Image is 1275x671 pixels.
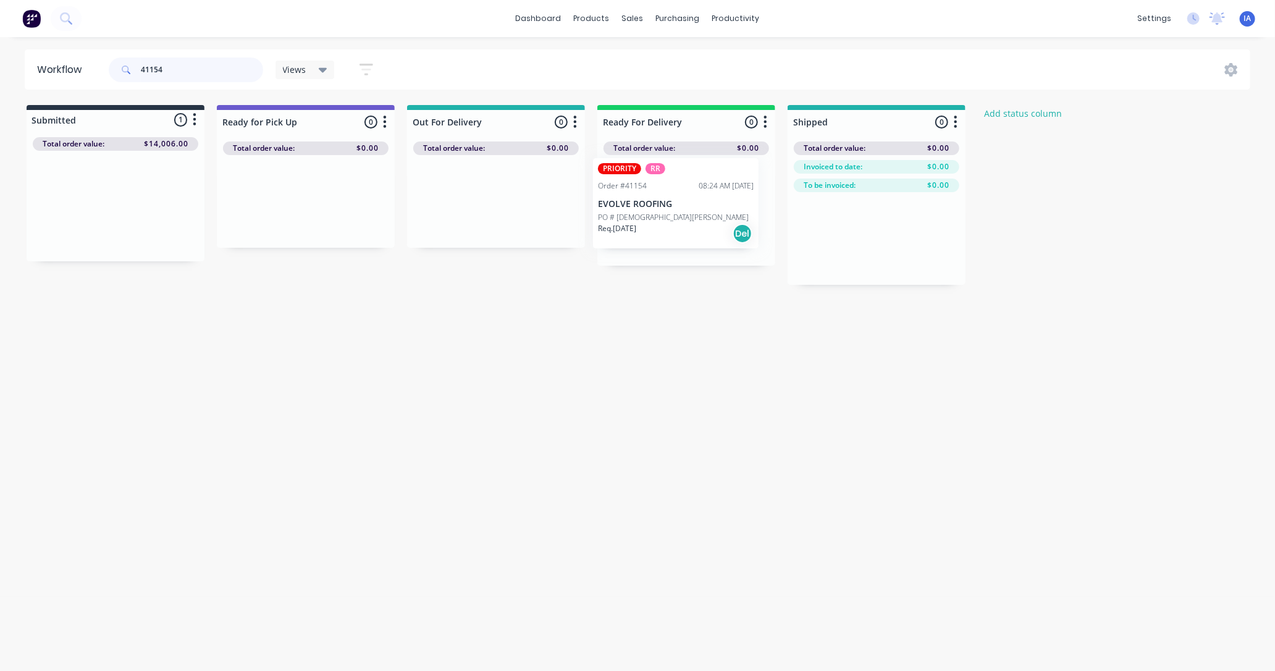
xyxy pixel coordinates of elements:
span: $0.00 [547,143,569,154]
span: IA [1244,13,1252,24]
input: Enter column name… [603,116,725,129]
span: 0 [745,116,758,129]
input: Enter column name… [793,116,915,129]
button: Add status column [978,105,1069,122]
span: Total order value: [423,143,485,154]
span: 1 [174,113,187,126]
span: 0 [935,116,948,129]
span: Total order value: [43,138,104,150]
div: Submitted [29,114,76,127]
span: Invoiced to date: [804,161,862,172]
div: settings [1131,9,1177,28]
a: dashboard [510,9,568,28]
div: purchasing [650,9,706,28]
div: productivity [706,9,766,28]
span: 0 [555,116,568,129]
span: $0.00 [927,161,949,172]
input: Enter column name… [222,116,344,129]
span: Total order value: [233,143,295,154]
div: products [568,9,616,28]
span: 0 [364,116,377,129]
span: Views [283,63,306,76]
span: Total order value: [804,143,865,154]
span: To be invoiced: [804,180,856,191]
div: Workflow [37,62,88,77]
span: $14,006.00 [144,138,188,150]
span: $0.00 [737,143,759,154]
span: $0.00 [356,143,379,154]
img: Factory [22,9,41,28]
span: $0.00 [927,143,949,154]
span: $0.00 [927,180,949,191]
div: sales [616,9,650,28]
span: Total order value: [613,143,675,154]
input: Search for orders... [141,57,263,82]
input: Enter column name… [413,116,534,129]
